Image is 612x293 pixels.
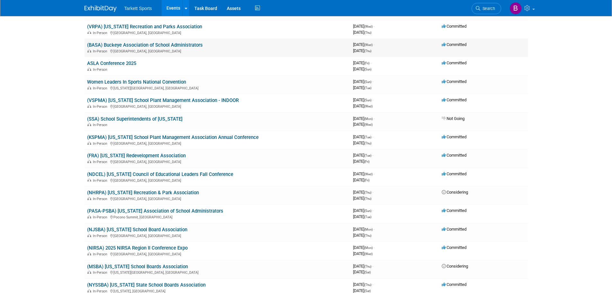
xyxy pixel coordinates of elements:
span: [DATE] [353,153,373,158]
a: (SSA) School Superintendents of [US_STATE] [87,116,182,122]
img: In-Person Event [87,160,91,163]
span: - [374,245,375,250]
a: (KSPMA) [US_STATE] School Plant Management Association Annual Conference [87,134,259,140]
img: In-Person Event [87,86,91,89]
span: In-Person [93,234,109,238]
img: In-Person Event [87,49,91,52]
span: [DATE] [353,251,373,256]
span: Committed [442,153,466,158]
span: - [372,208,373,213]
span: [DATE] [353,233,371,238]
div: Pocono Summit, [GEOGRAPHIC_DATA] [87,214,348,219]
span: - [372,97,373,102]
span: [DATE] [353,208,373,213]
span: [DATE] [353,178,369,182]
span: Search [480,6,495,11]
a: (VSPMA) [US_STATE] School Plant Management Association - INDOOR [87,97,239,103]
span: (Wed) [364,123,373,126]
span: (Thu) [364,197,371,200]
img: In-Person Event [87,179,91,182]
span: (Sun) [364,98,371,102]
span: In-Person [93,105,109,109]
img: In-Person Event [87,142,91,145]
span: [DATE] [353,134,373,139]
div: [US_STATE][GEOGRAPHIC_DATA], [GEOGRAPHIC_DATA] [87,270,348,275]
span: [DATE] [353,42,375,47]
span: (Mon) [364,117,373,121]
span: (Sun) [364,68,371,71]
span: Committed [442,97,466,102]
span: [DATE] [353,79,373,84]
span: (Sat) [364,270,371,274]
span: [DATE] [353,270,371,274]
span: Committed [442,24,466,29]
span: (Fri) [364,160,369,163]
span: [DATE] [353,30,371,35]
span: (Fri) [364,179,369,182]
span: (Wed) [364,43,373,47]
span: (Wed) [364,252,373,256]
span: (Thu) [364,142,371,145]
span: - [372,79,373,84]
div: [GEOGRAPHIC_DATA], [GEOGRAPHIC_DATA] [87,48,348,53]
span: (Thu) [364,49,371,53]
span: - [374,116,375,121]
span: (Tue) [364,215,371,219]
span: (Thu) [364,31,371,34]
img: In-Person Event [87,215,91,218]
span: [DATE] [353,245,375,250]
img: In-Person Event [87,123,91,126]
div: [GEOGRAPHIC_DATA], [GEOGRAPHIC_DATA] [87,233,348,238]
span: [DATE] [353,104,373,108]
img: In-Person Event [87,68,91,71]
div: [GEOGRAPHIC_DATA], [GEOGRAPHIC_DATA] [87,30,348,35]
span: Tarkett Sports [124,6,152,11]
a: (BASA) Buckeye Association of School Administrators [87,42,203,48]
span: (Thu) [364,265,371,268]
a: (FRA) [US_STATE] Redevelopment Association [87,153,186,159]
span: In-Person [93,179,109,183]
div: [GEOGRAPHIC_DATA], [GEOGRAPHIC_DATA] [87,251,348,256]
a: (NYSSBA) [US_STATE] State School Boards Association [87,282,206,288]
img: ExhibitDay [84,5,117,12]
span: In-Person [93,215,109,219]
a: (NHRPA) [US_STATE] Recreation & Park Association [87,190,199,196]
span: (Sat) [364,289,371,293]
img: In-Person Event [87,31,91,34]
span: [DATE] [353,116,375,121]
span: - [372,134,373,139]
span: [DATE] [353,214,371,219]
span: - [374,24,375,29]
a: (PASA-PSBA) [US_STATE] Association of School Administrators [87,208,223,214]
span: [DATE] [353,171,375,176]
span: (Wed) [364,105,373,108]
span: (Tue) [364,154,371,157]
img: In-Person Event [87,289,91,292]
span: [DATE] [353,288,371,293]
span: [DATE] [353,67,371,71]
span: - [374,42,375,47]
div: [US_STATE][GEOGRAPHIC_DATA], [GEOGRAPHIC_DATA] [87,85,348,90]
div: [GEOGRAPHIC_DATA], [GEOGRAPHIC_DATA] [87,196,348,201]
span: (Mon) [364,246,373,250]
span: In-Person [93,68,109,72]
a: (VRPA) [US_STATE] Recreation and Parks Association [87,24,202,30]
span: - [372,264,373,269]
a: (NIRSA) 2025 NIRSA Region II Conference Expo [87,245,188,251]
span: Not Going [442,116,465,121]
span: [DATE] [353,227,375,232]
span: (Thu) [364,234,371,237]
span: [DATE] [353,48,371,53]
span: In-Person [93,123,109,127]
img: In-Person Event [87,105,91,108]
div: [GEOGRAPHIC_DATA], [GEOGRAPHIC_DATA] [87,159,348,164]
span: [DATE] [353,282,373,287]
span: [DATE] [353,60,371,65]
span: In-Person [93,31,109,35]
span: (Thu) [364,283,371,287]
span: [DATE] [353,85,371,90]
span: (Sun) [364,80,371,84]
span: [DATE] [353,122,373,127]
img: In-Person Event [87,197,91,200]
div: [GEOGRAPHIC_DATA], [GEOGRAPHIC_DATA] [87,104,348,109]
